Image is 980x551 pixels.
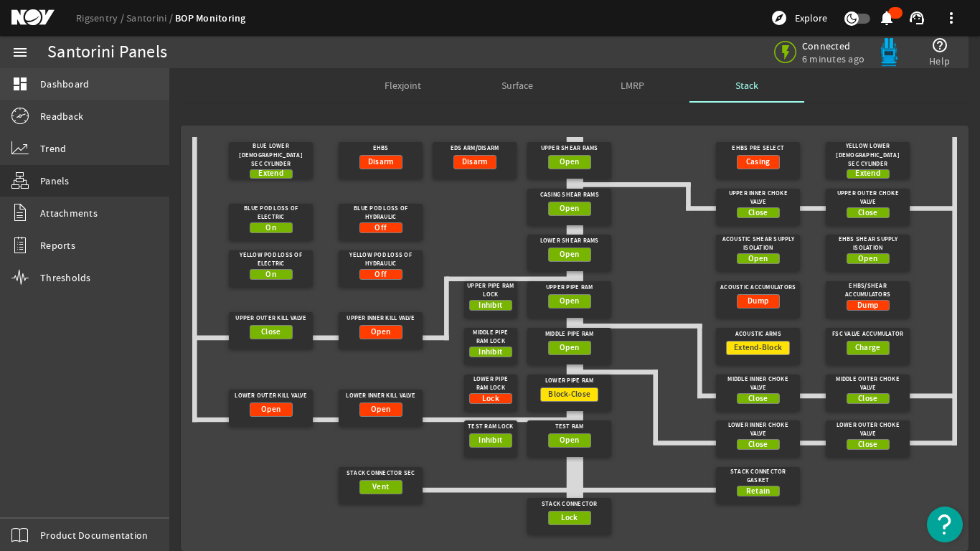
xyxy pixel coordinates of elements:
div: Stack Connector [532,498,608,511]
div: EHBS/Shear Accumulators [830,281,906,300]
div: FSC Valve Accumulator [830,328,906,341]
mat-icon: dashboard [11,75,29,93]
div: Upper Pipe Ram Lock [467,281,514,300]
a: Santorini [126,11,175,24]
span: Off [374,221,387,235]
span: Connected [802,39,864,52]
div: Upper Outer Kill Valve [233,312,309,325]
div: Casing Shear Rams [532,189,608,202]
mat-icon: explore [771,9,788,27]
span: Open [748,252,768,266]
div: Yellow Pod Loss of Electric [233,250,309,269]
span: Product Documentation [40,528,148,542]
div: Yellow Pod Loss of Hydraulic [343,250,419,269]
span: Open [560,433,579,448]
span: Trend [40,141,66,156]
div: Blue Pod Loss of Hydraulic [343,204,419,222]
span: Dashboard [40,77,89,91]
a: BOP Monitoring [175,11,246,25]
span: On [265,221,276,235]
mat-icon: menu [11,44,29,61]
span: Explore [795,11,827,25]
span: Dump [857,298,878,313]
span: Panels [40,174,70,188]
span: Attachments [40,206,98,220]
span: Close [858,392,877,406]
div: Stack Connector Sec [343,467,419,480]
span: Lock [561,511,578,525]
span: LMRP [621,80,644,90]
div: Lower Pipe Ram [532,375,608,387]
span: Block-Close [548,387,590,402]
div: Middle Pipe Ram [532,328,608,341]
div: Middle Pipe Ram Lock [467,328,514,347]
div: Upper Outer Choke Valve [830,189,906,207]
div: Lower Inner Choke Valve [720,420,796,439]
div: Lower Shear Rams [532,235,608,248]
span: On [265,268,276,282]
span: Inhibit [479,345,502,359]
div: Lower Outer Choke Valve [830,420,906,439]
div: Acoustic Accumulators [720,281,796,294]
div: Santorini Panels [47,45,167,60]
mat-icon: support_agent [908,9,925,27]
span: Charge [855,341,881,355]
span: Close [748,206,768,220]
span: Readback [40,109,83,123]
span: Open [371,325,390,339]
span: Vent [372,480,389,494]
div: Upper Shear Rams [532,142,608,155]
div: Upper Pipe Ram [532,281,608,294]
button: Explore [765,6,833,29]
div: EHBS Shear Supply Isolation [830,235,906,253]
span: Close [748,438,768,452]
div: EHBS Pre Select [720,142,796,155]
span: Open [371,402,390,417]
span: Open [560,248,579,262]
div: Upper Inner Choke Valve [720,189,796,207]
div: Blue Lower [DEMOGRAPHIC_DATA] Sec Cylinder [233,142,309,169]
span: Surface [501,80,533,90]
span: Reports [40,238,75,253]
mat-icon: help_outline [931,37,948,54]
button: Open Resource Center [927,507,963,542]
div: Lower Inner Kill Valve [343,390,419,402]
span: Disarm [462,155,488,169]
span: Disarm [368,155,394,169]
div: EHBS [343,142,419,155]
span: Close [261,325,281,339]
div: Lower Pipe Ram Lock [467,375,514,393]
div: EDS Arm/Disarm [437,142,513,155]
span: Open [560,294,579,309]
img: Bluepod.svg [875,38,903,67]
div: Acoustic Shear Supply Isolation [720,235,796,253]
span: Off [374,268,387,282]
div: Test Ram [532,420,608,433]
div: Blue Pod Loss of Electric [233,204,309,222]
span: Inhibit [479,433,502,448]
span: Stack [735,80,758,90]
mat-icon: notifications [878,9,895,27]
div: Yellow Lower [DEMOGRAPHIC_DATA] Sec Cylinder [830,142,906,169]
span: Extend [855,166,880,181]
span: Dump [748,294,768,309]
span: Flexjoint [385,80,421,90]
span: Help [929,54,950,68]
span: Extend [258,166,283,181]
span: Close [858,438,877,452]
div: Test Ram Lock [467,420,514,433]
div: Acoustic Arms [720,328,796,341]
button: more_vert [934,1,969,35]
span: Lock [482,392,499,406]
span: 6 minutes ago [802,52,864,65]
span: Retain [746,484,771,499]
span: Open [560,202,579,216]
div: Middle Inner Choke Valve [720,375,796,393]
span: Open [261,402,281,417]
div: Middle Outer Choke Valve [830,375,906,393]
span: Close [858,206,877,220]
span: Casing [746,155,771,169]
span: Open [560,341,579,355]
span: Open [858,252,877,266]
div: Stack Connector Gasket [720,467,796,486]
